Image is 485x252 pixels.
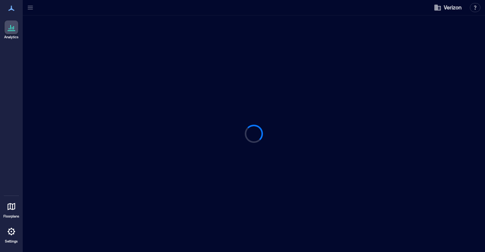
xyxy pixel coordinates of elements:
span: Verizon [444,4,462,11]
button: Verizon [432,2,464,14]
a: Floorplans [1,197,22,221]
p: Settings [5,239,18,244]
a: Settings [2,222,20,246]
a: Analytics [2,18,21,42]
p: Floorplans [3,214,19,219]
p: Analytics [4,35,19,39]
